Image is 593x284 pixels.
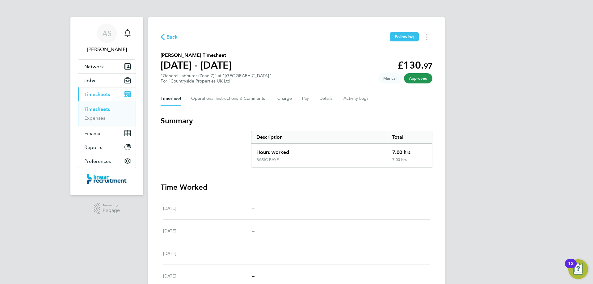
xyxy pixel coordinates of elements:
span: AS [102,29,111,37]
div: [DATE] [163,227,252,235]
span: – [252,273,254,279]
div: Total [387,131,432,143]
span: This timesheet was manually created. [378,73,402,83]
app-decimal: £130. [397,59,432,71]
div: 7.00 hrs [387,157,432,167]
div: BASIC PAYE [256,157,279,162]
button: Network [78,60,136,73]
span: Back [166,33,178,41]
div: Hours worked [251,144,387,157]
button: Details [319,91,334,106]
span: Engage [103,208,120,213]
div: Summary [251,131,432,167]
span: Jobs [84,78,95,83]
span: – [252,228,254,234]
div: "General Labourer (Zone 7)" at "[GEOGRAPHIC_DATA]" [161,73,271,84]
h3: Time Worked [161,182,432,192]
button: Charge [277,91,292,106]
button: Operational Instructions & Comments [191,91,267,106]
button: Finance [78,126,136,140]
div: [DATE] [163,250,252,257]
button: Timesheet [161,91,181,106]
span: This timesheet has been approved. [404,73,432,83]
span: Timesheets [84,91,110,97]
h3: Summary [161,116,432,126]
button: Pay [302,91,309,106]
span: Alyssa Smith [78,46,136,53]
button: Back [161,33,178,41]
button: Reports [78,140,136,154]
span: – [252,205,254,211]
h2: [PERSON_NAME] Timesheet [161,52,232,59]
a: AS[PERSON_NAME] [78,23,136,53]
span: Reports [84,144,102,150]
nav: Main navigation [70,17,143,195]
div: For "Countryside Properties UK Ltd" [161,78,271,84]
div: [DATE] [163,272,252,280]
span: – [252,250,254,256]
button: Following [390,32,419,41]
button: Jobs [78,74,136,87]
span: Following [395,34,414,40]
button: Preferences [78,154,136,168]
span: Network [84,64,104,70]
span: Preferences [84,158,111,164]
span: Finance [84,130,102,136]
a: Timesheets [84,106,110,112]
span: 97 [424,61,432,70]
a: Powered byEngage [94,203,120,214]
button: Timesheets [78,87,136,101]
button: Activity Logs [343,91,369,106]
div: Timesheets [78,101,136,126]
h1: [DATE] - [DATE] [161,59,232,71]
span: Powered by [103,203,120,208]
div: [DATE] [163,205,252,212]
div: 13 [568,264,574,272]
button: Timesheets Menu [421,32,432,42]
div: 7.00 hrs [387,144,432,157]
button: Open Resource Center, 13 new notifications [568,259,588,279]
img: linearrecruitment-logo-retina.png [87,174,127,184]
a: Expenses [84,115,105,121]
div: Description [251,131,387,143]
a: Go to home page [78,174,136,184]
